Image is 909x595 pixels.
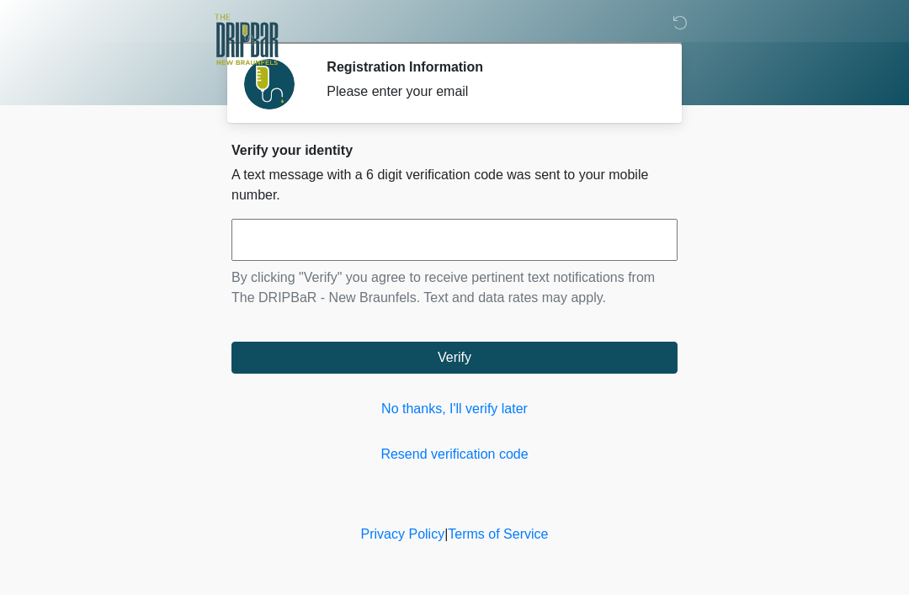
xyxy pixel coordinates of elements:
[231,444,678,465] a: Resend verification code
[444,527,448,541] a: |
[215,13,279,67] img: The DRIPBaR - New Braunfels Logo
[231,268,678,308] p: By clicking "Verify" you agree to receive pertinent text notifications from The DRIPBaR - New Bra...
[448,527,548,541] a: Terms of Service
[231,165,678,205] p: A text message with a 6 digit verification code was sent to your mobile number.
[231,142,678,158] h2: Verify your identity
[231,399,678,419] a: No thanks, I'll verify later
[244,59,295,109] img: Agent Avatar
[361,527,445,541] a: Privacy Policy
[327,82,652,102] div: Please enter your email
[231,342,678,374] button: Verify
